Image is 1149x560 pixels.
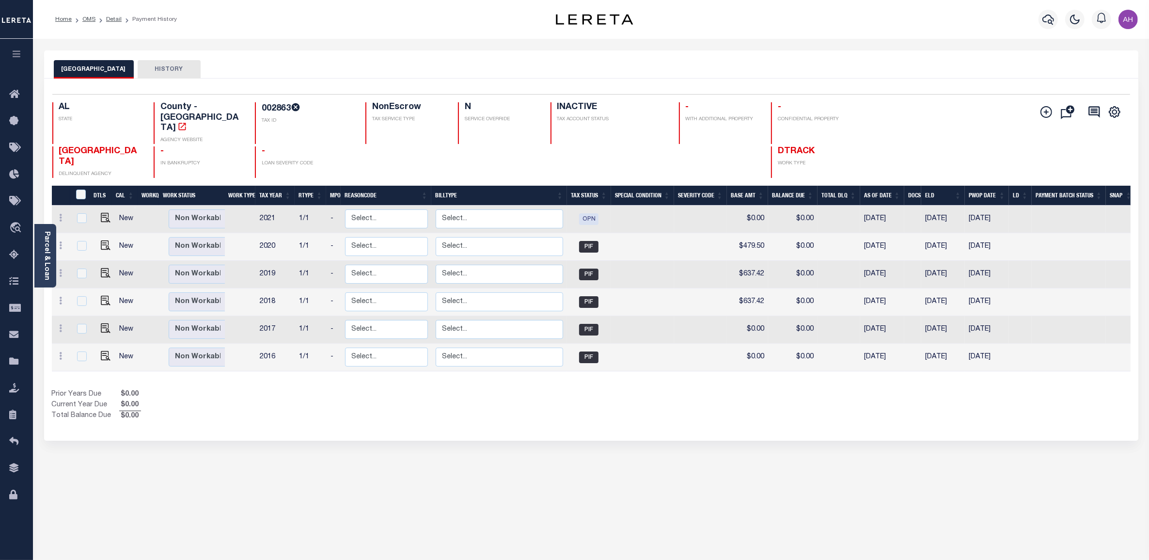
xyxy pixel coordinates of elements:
button: [GEOGRAPHIC_DATA] [54,60,134,79]
td: $637.42 [727,288,768,316]
span: OPN [579,213,598,225]
p: TAX ACCOUNT STATUS [557,116,667,123]
td: [DATE] [860,288,904,316]
span: [GEOGRAPHIC_DATA] [59,147,137,166]
th: WorkQ [138,186,159,206]
td: [DATE] [921,344,965,371]
td: - [327,233,341,261]
td: 1/1 [295,261,327,288]
th: ReasonCode: activate to sort column ascending [341,186,431,206]
p: LOAN SEVERITY CODE [262,160,354,167]
td: $0.00 [768,316,818,344]
th: Payment Batch Status: activate to sort column ascending [1032,186,1106,206]
td: [DATE] [965,233,1009,261]
p: STATE [59,116,142,123]
td: [DATE] [860,316,904,344]
th: LD: activate to sort column ascending [1009,186,1032,206]
th: BillType: activate to sort column ascending [431,186,567,206]
span: PIF [579,352,598,363]
th: Special Condition: activate to sort column ascending [611,186,674,206]
td: [DATE] [860,233,904,261]
th: Work Status [159,186,225,206]
p: WITH ADDITIONAL PROPERTY [686,116,760,123]
td: Current Year Due [52,400,119,411]
h4: County - [GEOGRAPHIC_DATA] [160,102,243,134]
td: [DATE] [965,316,1009,344]
td: [DATE] [965,261,1009,288]
h4: NonEscrow [372,102,446,113]
td: $0.00 [768,206,818,233]
td: New [115,288,142,316]
td: 2017 [256,316,295,344]
p: TAX SERVICE TYPE [372,116,446,123]
i: travel_explore [9,222,25,235]
td: $637.42 [727,261,768,288]
td: New [115,316,142,344]
p: AGENCY WEBSITE [160,137,243,144]
span: DTRACK [778,147,815,156]
p: TAX ID [262,117,354,125]
td: 2019 [256,261,295,288]
td: $0.00 [768,344,818,371]
th: Tax Status: activate to sort column ascending [567,186,611,206]
span: - [778,103,781,112]
span: PIF [579,324,598,336]
td: $0.00 [727,344,768,371]
th: RType: activate to sort column ascending [295,186,326,206]
th: ELD: activate to sort column ascending [921,186,965,206]
th: Docs [904,186,921,206]
th: DTLS [90,186,112,206]
span: $0.00 [119,411,141,422]
td: $0.00 [768,288,818,316]
td: 2021 [256,206,295,233]
td: - [327,344,341,371]
th: PWOP Date: activate to sort column ascending [965,186,1009,206]
td: 1/1 [295,233,327,261]
td: [DATE] [860,344,904,371]
span: PIF [579,269,598,280]
button: HISTORY [138,60,201,79]
span: PIF [579,241,598,253]
td: Prior Years Due [52,389,119,400]
td: $0.00 [727,206,768,233]
td: 2020 [256,233,295,261]
td: 2018 [256,288,295,316]
td: $0.00 [727,316,768,344]
td: [DATE] [965,344,1009,371]
td: - [327,288,341,316]
h4: 002863 [262,102,354,114]
span: - [160,147,164,156]
span: $0.00 [119,400,141,411]
h4: N [465,102,539,113]
img: logo-dark.svg [556,14,633,25]
th: Severity Code: activate to sort column ascending [674,186,727,206]
th: Work Type [224,186,255,206]
td: 1/1 [295,206,327,233]
td: $0.00 [768,233,818,261]
p: DELINQUENT AGENCY [59,171,142,178]
span: - [686,103,689,112]
th: CAL: activate to sort column ascending [112,186,138,206]
a: Detail [106,16,122,22]
td: - [327,261,341,288]
td: $479.50 [727,233,768,261]
td: [DATE] [860,206,904,233]
td: [DATE] [965,206,1009,233]
span: - [262,147,265,156]
a: OMS [82,16,95,22]
span: PIF [579,296,598,308]
td: New [115,206,142,233]
li: Payment History [122,15,177,24]
td: $0.00 [768,261,818,288]
td: 1/1 [295,344,327,371]
a: Home [55,16,72,22]
td: Total Balance Due [52,411,119,421]
h4: INACTIVE [557,102,667,113]
td: [DATE] [921,233,965,261]
span: $0.00 [119,389,141,400]
td: [DATE] [965,288,1009,316]
th: Total DLQ: activate to sort column ascending [818,186,860,206]
p: SERVICE OVERRIDE [465,116,539,123]
h4: AL [59,102,142,113]
td: - [327,316,341,344]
